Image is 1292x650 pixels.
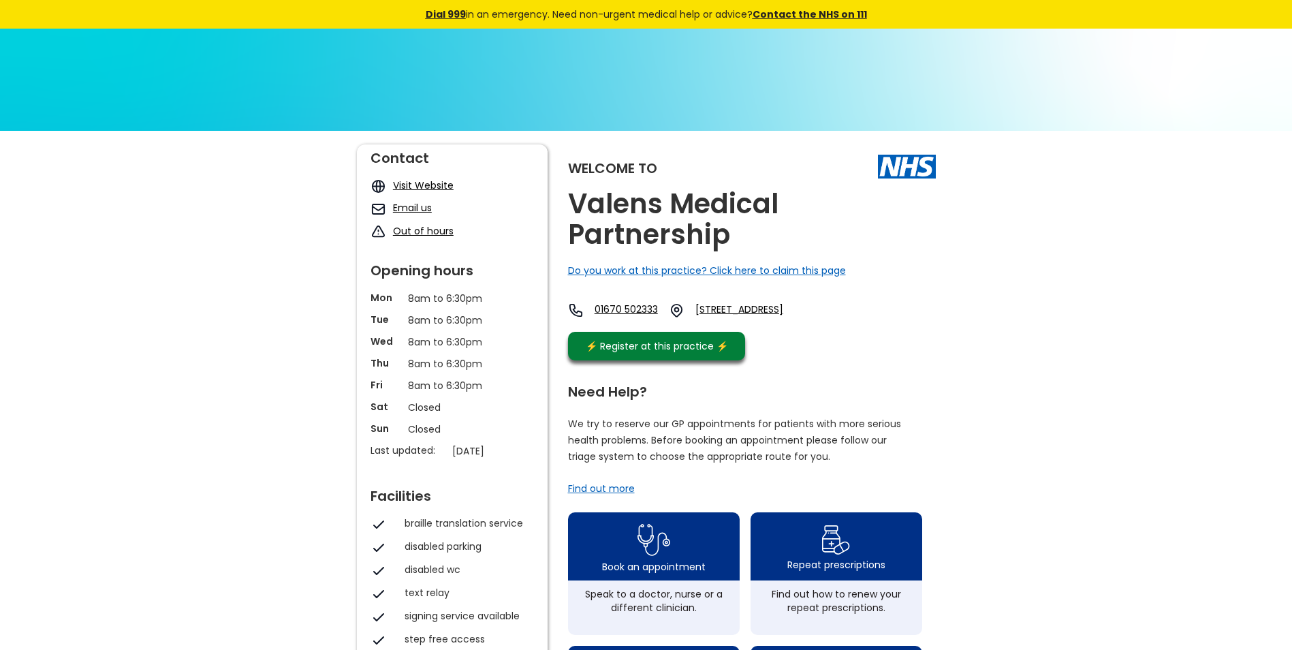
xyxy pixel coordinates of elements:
[787,558,885,572] div: Repeat prescriptions
[393,201,432,215] a: Email us
[405,609,527,623] div: signing service available
[579,339,736,354] div: ⚡️ Register at this practice ⚡️
[568,189,936,250] h2: Valens Medical Partnership
[371,257,534,277] div: Opening hours
[878,155,936,178] img: The NHS logo
[568,264,846,277] a: Do you work at this practice? Click here to claim this page
[452,444,541,459] p: [DATE]
[575,587,733,615] div: Speak to a doctor, nurse or a different clinician.
[333,7,960,22] div: in an emergency. Need non-urgent medical help or advice?
[753,7,867,21] a: Contact the NHS on 111
[371,224,386,240] img: exclamation icon
[602,560,706,574] div: Book an appointment
[371,378,401,392] p: Fri
[637,520,670,560] img: book appointment icon
[371,291,401,305] p: Mon
[408,313,497,328] p: 8am to 6:30pm
[568,378,922,399] div: Need Help?
[405,632,527,646] div: step free access
[371,335,401,348] p: Wed
[426,7,466,21] a: Dial 999
[371,313,401,326] p: Tue
[371,144,534,165] div: Contact
[405,540,527,553] div: disabled parking
[408,422,497,437] p: Closed
[371,356,401,370] p: Thu
[568,161,657,175] div: Welcome to
[405,516,527,530] div: braille translation service
[405,563,527,576] div: disabled wc
[371,482,534,503] div: Facilities
[568,332,745,360] a: ⚡️ Register at this practice ⚡️
[405,586,527,600] div: text relay
[408,356,497,371] p: 8am to 6:30pm
[568,512,740,635] a: book appointment icon Book an appointmentSpeak to a doctor, nurse or a different clinician.
[695,303,822,318] a: [STREET_ADDRESS]
[408,378,497,393] p: 8am to 6:30pm
[568,303,584,318] img: telephone icon
[408,335,497,350] p: 8am to 6:30pm
[821,522,851,558] img: repeat prescription icon
[371,444,445,457] p: Last updated:
[393,179,454,192] a: Visit Website
[595,303,658,318] a: 01670 502333
[568,416,902,465] p: We try to reserve our GP appointments for patients with more serious health problems. Before book...
[669,303,684,318] img: practice location icon
[371,400,401,414] p: Sat
[371,201,386,217] img: mail icon
[408,400,497,415] p: Closed
[568,482,635,495] a: Find out more
[408,291,497,306] p: 8am to 6:30pm
[757,587,915,615] div: Find out how to renew your repeat prescriptions.
[371,179,386,194] img: globe icon
[371,422,401,435] p: Sun
[751,512,922,635] a: repeat prescription iconRepeat prescriptionsFind out how to renew your repeat prescriptions.
[393,224,454,238] a: Out of hours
